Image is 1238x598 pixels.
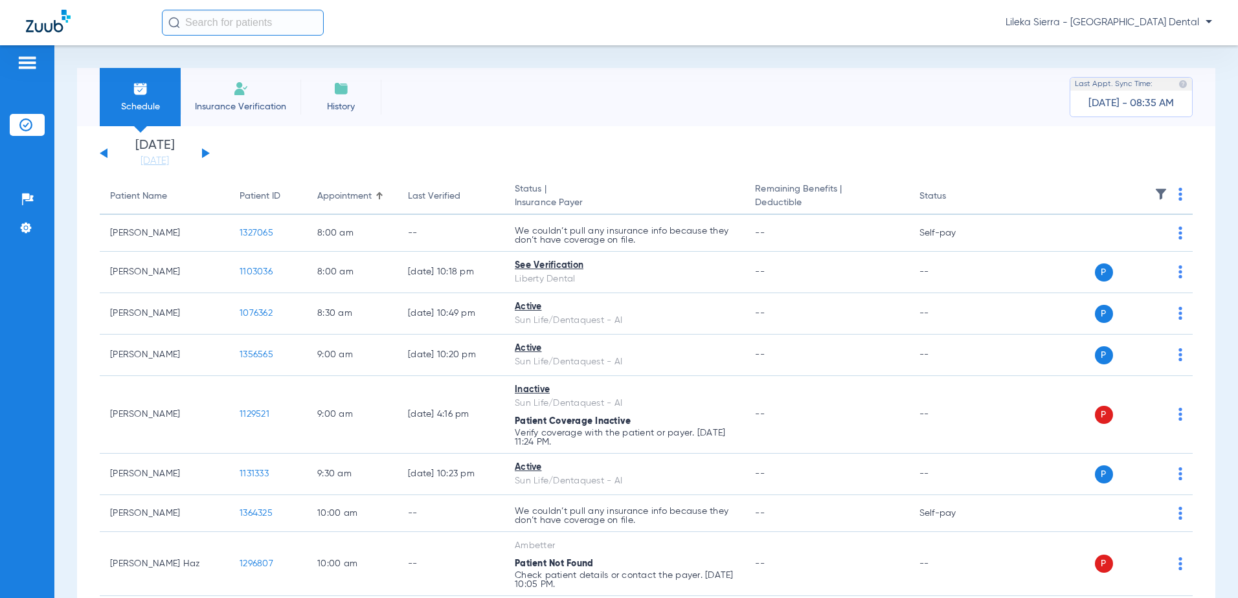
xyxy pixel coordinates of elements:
td: 8:30 AM [307,293,398,335]
td: Self-pay [909,495,996,532]
span: P [1095,406,1113,424]
div: Sun Life/Dentaquest - AI [515,314,734,327]
div: See Verification [515,259,734,272]
td: [DATE] 10:18 PM [398,252,504,293]
td: [PERSON_NAME] [100,454,229,495]
span: -- [755,267,765,276]
span: [DATE] - 08:35 AM [1088,97,1174,110]
td: -- [398,532,504,596]
div: Patient Name [110,190,219,203]
p: We couldn’t pull any insurance info because they don’t have coverage on file. [515,227,734,245]
div: Appointment [317,190,372,203]
td: [DATE] 10:23 PM [398,454,504,495]
span: History [310,100,372,113]
td: 10:00 AM [307,532,398,596]
td: [PERSON_NAME] [100,376,229,454]
div: Last Verified [408,190,494,203]
td: [PERSON_NAME] [100,495,229,532]
td: 8:00 AM [307,252,398,293]
span: Insurance Payer [515,196,734,210]
div: Appointment [317,190,387,203]
td: 9:30 AM [307,454,398,495]
img: Zuub Logo [26,10,71,32]
td: [DATE] 10:20 PM [398,335,504,376]
span: 1129521 [240,410,269,419]
img: group-dot-blue.svg [1178,507,1182,520]
span: P [1095,465,1113,483]
div: Inactive [515,383,734,397]
span: 1364325 [240,509,273,518]
td: [PERSON_NAME] [100,293,229,335]
input: Search for patients [162,10,324,36]
img: Schedule [133,81,148,96]
td: 8:00 AM [307,215,398,252]
span: Lileka Sierra - [GEOGRAPHIC_DATA] Dental [1006,16,1212,29]
p: Check patient details or contact the payer. [DATE] 10:05 PM. [515,571,734,589]
p: We couldn’t pull any insurance info because they don’t have coverage on file. [515,507,734,525]
span: Patient Not Found [515,559,593,568]
td: -- [909,293,996,335]
td: -- [909,335,996,376]
span: P [1095,346,1113,364]
img: group-dot-blue.svg [1178,348,1182,361]
span: Last Appt. Sync Time: [1075,78,1153,91]
span: 1327065 [240,228,273,238]
div: Last Verified [408,190,460,203]
span: P [1095,305,1113,323]
th: Remaining Benefits | [745,179,908,215]
span: -- [755,350,765,359]
div: Sun Life/Dentaquest - AI [515,355,734,369]
div: Ambetter [515,539,734,553]
img: Search Icon [168,17,180,28]
td: [PERSON_NAME] Haz [100,532,229,596]
td: -- [398,495,504,532]
th: Status [909,179,996,215]
td: 9:00 AM [307,376,398,454]
td: Self-pay [909,215,996,252]
span: 1103036 [240,267,273,276]
span: -- [755,469,765,478]
img: group-dot-blue.svg [1178,307,1182,320]
img: group-dot-blue.svg [1178,467,1182,480]
td: [DATE] 4:16 PM [398,376,504,454]
div: Active [515,300,734,314]
td: [PERSON_NAME] [100,252,229,293]
span: 1076362 [240,309,273,318]
span: P [1095,263,1113,282]
span: Patient Coverage Inactive [515,417,631,426]
span: -- [755,509,765,518]
span: -- [755,410,765,419]
div: Active [515,342,734,355]
img: group-dot-blue.svg [1178,188,1182,201]
a: [DATE] [116,155,194,168]
td: 10:00 AM [307,495,398,532]
td: -- [909,454,996,495]
div: Sun Life/Dentaquest - AI [515,474,734,488]
iframe: Chat Widget [1173,536,1238,598]
span: -- [755,228,765,238]
img: filter.svg [1154,188,1167,201]
img: group-dot-blue.svg [1178,265,1182,278]
div: Sun Life/Dentaquest - AI [515,397,734,410]
td: -- [909,532,996,596]
span: P [1095,555,1113,573]
div: Liberty Dental [515,272,734,286]
td: [PERSON_NAME] [100,215,229,252]
td: -- [398,215,504,252]
div: Patient Name [110,190,167,203]
td: -- [909,252,996,293]
li: [DATE] [116,139,194,168]
img: hamburger-icon [17,55,38,71]
img: History [333,81,349,96]
span: 1131333 [240,469,269,478]
img: group-dot-blue.svg [1178,408,1182,421]
span: -- [755,559,765,568]
span: -- [755,309,765,318]
td: 9:00 AM [307,335,398,376]
span: 1296807 [240,559,273,568]
th: Status | [504,179,745,215]
div: Patient ID [240,190,297,203]
p: Verify coverage with the patient or payer. [DATE] 11:24 PM. [515,428,734,447]
div: Patient ID [240,190,280,203]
